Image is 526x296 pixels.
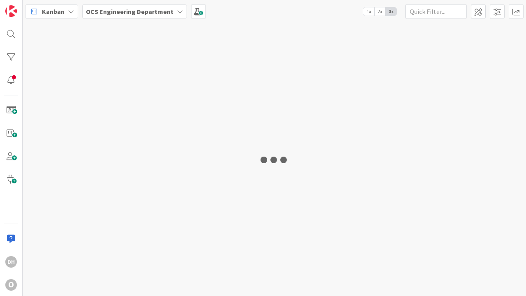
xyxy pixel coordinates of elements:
[5,279,17,291] div: O
[5,5,17,17] img: Visit kanbanzone.com
[5,256,17,268] div: DH
[86,7,173,16] b: OCS Engineering Department
[385,7,397,16] span: 3x
[374,7,385,16] span: 2x
[42,7,65,16] span: Kanban
[363,7,374,16] span: 1x
[405,4,467,19] input: Quick Filter...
